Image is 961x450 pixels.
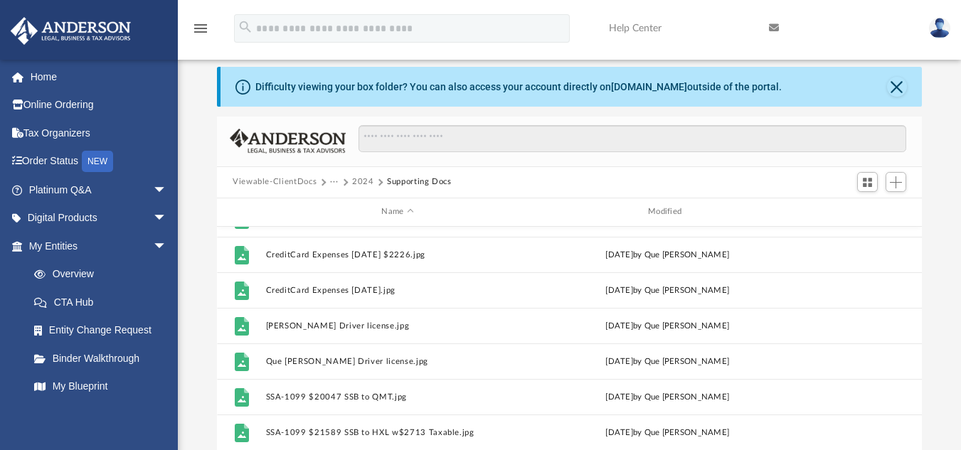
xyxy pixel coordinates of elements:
button: Viewable-ClientDocs [233,176,317,188]
a: Online Ordering [10,91,189,119]
div: [DATE] by Que [PERSON_NAME] [536,355,800,368]
a: Tax Due Dates [20,400,189,429]
div: NEW [82,151,113,172]
a: Entity Change Request [20,316,189,345]
i: search [238,19,253,35]
button: Supporting Docs [387,176,452,188]
a: [DOMAIN_NAME] [611,81,687,92]
button: [PERSON_NAME] Driver license.jpg [266,321,530,330]
span: arrow_drop_down [153,232,181,261]
a: menu [192,27,209,37]
a: Tax Organizers [10,119,189,147]
i: menu [192,20,209,37]
a: Digital Productsarrow_drop_down [10,204,189,232]
button: SSA-1099 $21589 SSB to HXL w$2713 Taxable.jpg [266,427,530,436]
div: [DATE] by Que [PERSON_NAME] [536,248,800,261]
a: Binder Walkthrough [20,344,189,373]
button: 2024 [352,176,374,188]
button: ··· [330,176,339,188]
a: My Entitiesarrow_drop_down [10,232,189,260]
span: arrow_drop_down [153,176,181,205]
img: User Pic [929,18,950,38]
div: [DATE] by Que [PERSON_NAME] [536,284,800,296]
div: id [223,205,259,218]
button: Close [887,77,907,97]
button: Switch to Grid View [857,172,878,192]
div: [DATE] by Que [PERSON_NAME] [536,319,800,332]
a: Home [10,63,189,91]
a: Order StatusNEW [10,147,189,176]
input: Search files and folders [359,125,906,152]
button: Que [PERSON_NAME] Driver license.jpg [266,356,530,365]
a: My Blueprint [20,373,181,401]
div: Modified [535,205,799,218]
div: id [805,205,905,218]
button: Add [886,172,907,192]
a: CTA Hub [20,288,189,316]
button: CreditCard Expenses [DATE] $2226.jpg [266,250,530,259]
button: CreditCard Expenses [DATE].jpg [266,285,530,294]
a: Platinum Q&Aarrow_drop_down [10,176,189,204]
button: SSA-1099 $20047 SSB to QMT.jpg [266,392,530,401]
div: [DATE] by Que [PERSON_NAME] [536,426,800,439]
div: [DATE] by Que [PERSON_NAME] [536,390,800,403]
div: Difficulty viewing your box folder? You can also access your account directly on outside of the p... [255,80,782,95]
img: Anderson Advisors Platinum Portal [6,17,135,45]
span: arrow_drop_down [153,204,181,233]
div: Name [265,205,529,218]
a: Overview [20,260,189,289]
